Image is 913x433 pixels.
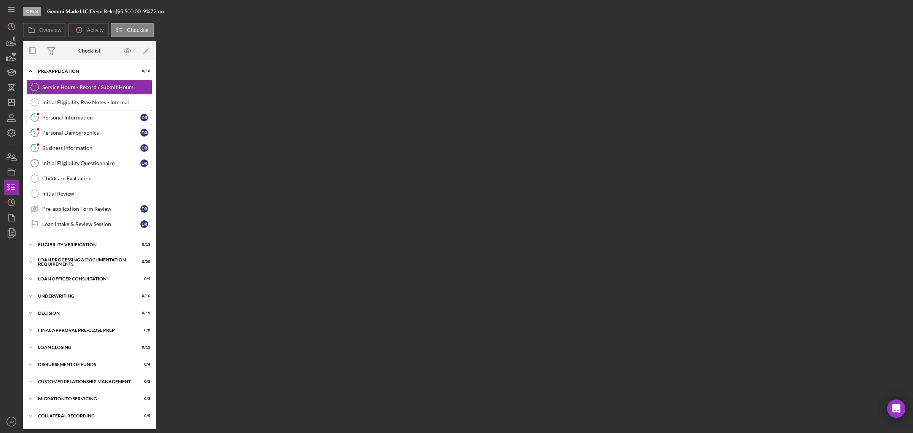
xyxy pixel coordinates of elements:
div: 0 / 4 [137,362,150,367]
div: Underwriting [38,294,131,298]
div: Loan Officer Consultation [38,277,131,281]
div: D R [140,159,148,167]
div: D R [140,129,148,137]
label: Checklist [127,27,149,33]
div: 0 / 8 [137,328,150,333]
label: Overview [39,27,61,33]
div: $5,500.00 [117,8,143,14]
div: Final Approval Pre-Close Prep [38,328,131,333]
button: Overview [23,23,66,37]
div: Customer Relationship Management [38,379,131,384]
text: RM [9,420,14,424]
div: Loan Closing [38,345,131,350]
div: 0 / 3 [137,396,150,401]
div: Loan Processing & Documentation Requirements [38,258,131,266]
div: 0 / 15 [137,311,150,315]
div: 0 / 20 [137,259,150,264]
div: 9 % [143,8,150,14]
div: Eligibility Verification [38,242,131,247]
div: Personal Information [42,115,140,121]
button: Activity [68,23,108,37]
div: Pre-Application [38,69,131,73]
a: 3Business InformationDR [27,140,152,156]
label: Activity [87,27,103,33]
div: Service Hours - Record / Submit Hours [42,84,152,90]
div: Business Information [42,145,140,151]
div: 0 / 12 [137,345,150,350]
div: D R [140,114,148,121]
div: 0 / 16 [137,294,150,298]
div: 0 / 10 [137,69,150,73]
div: 0 / 2 [137,379,150,384]
div: Loan Intake & Review Session [42,221,140,227]
a: Childcare Evaluation [27,171,152,186]
div: Pre-application Form Review [42,206,140,212]
div: Initial Eligibility Rvw Notes - Internal [42,99,152,105]
a: Initial Review [27,186,152,201]
a: 1Personal InformationDR [27,110,152,125]
div: 0 / 4 [137,277,150,281]
div: Migration to Servicing [38,396,131,401]
b: Gemini Made LLC [47,8,88,14]
tspan: 4 [33,161,36,166]
div: Initial Eligibility Questionnaire [42,160,140,166]
a: Initial Eligibility Rvw Notes - Internal [27,95,152,110]
button: Checklist [111,23,154,37]
div: Demi Reko | [90,8,117,14]
div: D R [140,220,148,228]
a: 4Initial Eligibility QuestionnaireDR [27,156,152,171]
div: 0 / 5 [137,414,150,418]
div: Decision [38,311,131,315]
a: 2Personal DemographicsDR [27,125,152,140]
div: 0 / 13 [137,242,150,247]
div: Open Intercom Messenger [887,400,905,418]
div: 72 mo [150,8,164,14]
a: Pre-application Form ReviewDR [27,201,152,216]
tspan: 2 [33,130,36,135]
tspan: 1 [33,115,36,120]
div: Checklist [78,48,100,54]
a: Service Hours - Record / Submit Hours [27,80,152,95]
div: Disbursement of Funds [38,362,131,367]
div: D R [140,205,148,213]
div: | [47,8,90,14]
div: Open [23,7,41,16]
a: Loan Intake & Review SessionDR [27,216,152,232]
div: Childcare Evaluation [42,175,152,181]
div: D R [140,144,148,152]
div: Initial Review [42,191,152,197]
div: Collateral Recording [38,414,131,418]
tspan: 3 [33,145,36,150]
button: RM [4,414,19,429]
div: Personal Demographics [42,130,140,136]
